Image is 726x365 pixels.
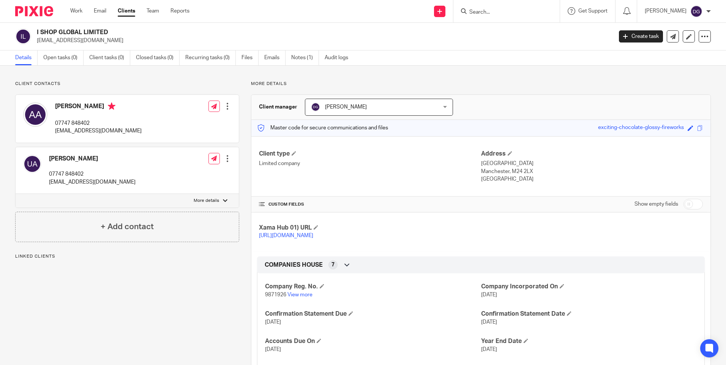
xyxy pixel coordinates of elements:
[481,310,697,318] h4: Confirmation Statement Date
[265,292,286,297] span: 9871926
[23,155,41,173] img: svg%3E
[265,347,281,352] span: [DATE]
[259,224,481,232] h4: Xama Hub 01) URL
[264,50,286,65] a: Emails
[15,6,53,16] img: Pixie
[37,28,493,36] h2: I SHOP GLOBAL LIMITED
[37,37,608,44] p: [EMAIL_ADDRESS][DOMAIN_NAME]
[170,7,189,15] a: Reports
[259,233,313,238] a: [URL][DOMAIN_NAME]
[481,347,497,352] span: [DATE]
[634,200,678,208] label: Show empty fields
[194,198,219,204] p: More details
[251,81,711,87] p: More details
[15,81,239,87] p: Client contacts
[49,170,136,178] p: 07747 848402
[578,8,608,14] span: Get Support
[481,150,703,158] h4: Address
[259,150,481,158] h4: Client type
[481,168,703,175] p: Manchester, M24 2LX
[481,175,703,183] p: [GEOGRAPHIC_DATA]
[257,124,388,132] p: Master code for secure communications and files
[291,50,319,65] a: Notes (1)
[311,102,320,112] img: svg%3E
[15,28,31,44] img: svg%3E
[55,102,142,112] h4: [PERSON_NAME]
[481,283,697,291] h4: Company Incorporated On
[259,201,481,208] h4: CUSTOM FIELDS
[645,7,687,15] p: [PERSON_NAME]
[108,102,115,110] i: Primary
[49,178,136,186] p: [EMAIL_ADDRESS][DOMAIN_NAME]
[70,7,82,15] a: Work
[265,310,481,318] h4: Confirmation Statement Due
[118,7,135,15] a: Clients
[265,283,481,291] h4: Company Reg. No.
[598,124,684,132] div: exciting-chocolate-glossy-fireworks
[481,337,697,345] h4: Year End Date
[325,104,367,110] span: [PERSON_NAME]
[690,5,702,17] img: svg%3E
[49,155,136,163] h4: [PERSON_NAME]
[259,160,481,167] p: Limited company
[259,103,297,111] h3: Client manager
[325,50,354,65] a: Audit logs
[55,127,142,135] p: [EMAIL_ADDRESS][DOMAIN_NAME]
[89,50,130,65] a: Client tasks (0)
[23,102,47,127] img: svg%3E
[331,261,335,269] span: 7
[241,50,259,65] a: Files
[481,160,703,167] p: [GEOGRAPHIC_DATA]
[147,7,159,15] a: Team
[185,50,236,65] a: Recurring tasks (0)
[55,120,142,127] p: 07747 848402
[15,50,38,65] a: Details
[619,30,663,42] a: Create task
[481,292,497,297] span: [DATE]
[265,337,481,345] h4: Accounts Due On
[101,221,154,233] h4: + Add contact
[265,261,323,269] span: COMPANIES HOUSE
[136,50,180,65] a: Closed tasks (0)
[481,319,497,325] span: [DATE]
[469,9,537,16] input: Search
[287,292,312,297] a: View more
[15,253,239,260] p: Linked clients
[265,319,281,325] span: [DATE]
[94,7,106,15] a: Email
[43,50,84,65] a: Open tasks (0)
